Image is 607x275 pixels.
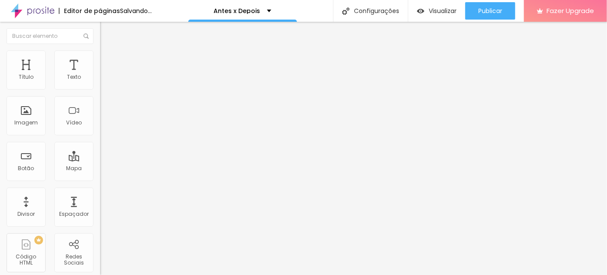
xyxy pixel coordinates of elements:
img: Icone [83,34,89,39]
img: Icone [342,7,350,15]
button: Visualizar [408,2,465,20]
div: Imagem [14,120,38,126]
span: Fazer Upgrade [547,7,594,14]
div: Editor de páginas [59,8,120,14]
span: Publicar [478,7,502,14]
div: Divisor [17,211,35,217]
div: Salvando... [120,8,152,14]
div: Botão [18,165,34,171]
span: Visualizar [429,7,457,14]
img: view-1.svg [417,7,424,15]
button: Publicar [465,2,515,20]
div: Espaçador [59,211,89,217]
div: Título [19,74,33,80]
div: Código HTML [9,254,43,266]
input: Buscar elemento [7,28,93,44]
div: Mapa [66,165,82,171]
iframe: Editor [100,22,607,275]
div: Texto [67,74,81,80]
p: Antes x Depois [214,8,260,14]
div: Redes Sociais [57,254,91,266]
div: Vídeo [66,120,82,126]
